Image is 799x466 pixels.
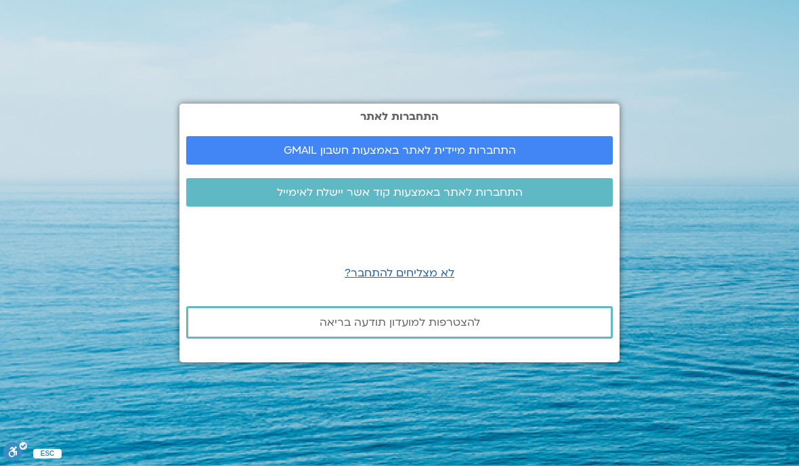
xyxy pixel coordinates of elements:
h2: התחברות לאתר [186,110,613,123]
span: התחברות מיידית לאתר באמצעות חשבון GMAIL [284,144,516,156]
a: התחברות מיידית לאתר באמצעות חשבון GMAIL [186,136,613,165]
a: לא מצליחים להתחבר? [345,266,454,280]
a: להצטרפות למועדון תודעה בריאה [186,306,613,339]
span: התחברות לאתר באמצעות קוד אשר יישלח לאימייל [277,186,523,198]
span: להצטרפות למועדון תודעה בריאה [320,316,480,329]
a: התחברות לאתר באמצעות קוד אשר יישלח לאימייל [186,178,613,207]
